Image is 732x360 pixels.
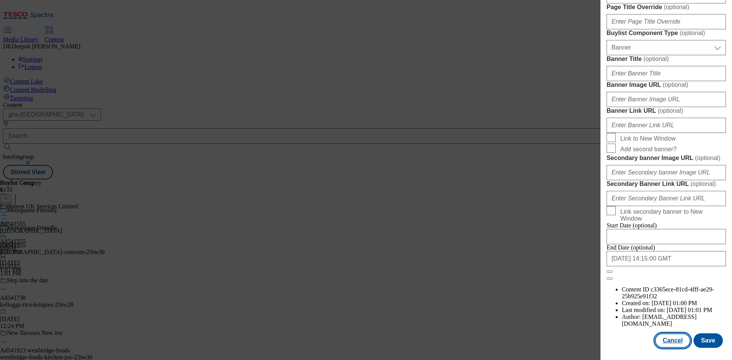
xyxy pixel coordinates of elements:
li: Author: [622,314,726,327]
label: Secondary banner Image URL [607,154,726,162]
span: ( optional ) [690,181,716,187]
span: [DATE] 01:01 PM [667,307,712,313]
input: Enter Date [607,251,726,266]
span: ( optional ) [663,82,688,88]
span: c3365ece-81cd-4fff-ae29-25b925e91f32 [622,286,714,299]
span: ( optional ) [644,56,669,62]
input: Enter Date [607,229,726,244]
span: Link to New Window [620,135,676,142]
button: Save [693,333,723,348]
input: Enter Secondary banner Image URL [607,165,726,180]
span: Add second banner? [620,146,677,153]
button: Cancel [655,333,690,348]
span: ( optional ) [664,4,689,10]
span: ( optional ) [658,107,683,114]
label: Banner Image URL [607,81,726,89]
span: [DATE] 01:00 PM [652,300,697,306]
li: Content ID [622,286,726,300]
label: Banner Link URL [607,107,726,115]
label: Buylist Component Type [607,29,726,37]
span: Link secondary banner to New Window [620,208,723,222]
label: Secondary Banner Link URL [607,180,726,188]
span: ( optional ) [680,30,705,36]
input: Enter Banner Title [607,66,726,81]
button: Close [607,270,613,273]
span: End Date (optional) [607,244,655,251]
input: Enter Secondary Banner Link URL [607,191,726,206]
input: Enter Banner Image URL [607,92,726,107]
li: Last modified on: [622,307,726,314]
input: Enter Banner Link URL [607,118,726,133]
span: [EMAIL_ADDRESS][DOMAIN_NAME] [622,314,697,327]
li: Created on: [622,300,726,307]
input: Enter Page Title Override [607,14,726,29]
span: ( optional ) [695,155,721,161]
label: Banner Title [607,55,726,63]
span: Start Date (optional) [607,222,657,229]
label: Page Title Override [607,3,726,11]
